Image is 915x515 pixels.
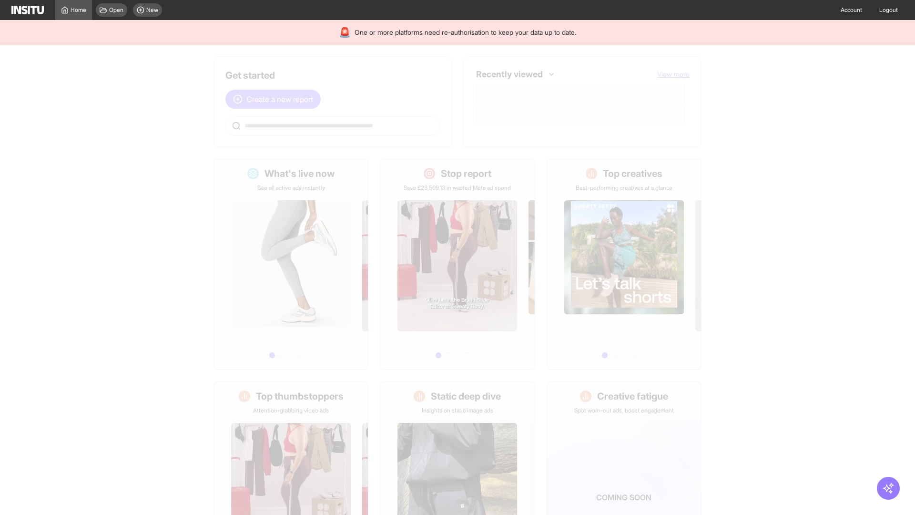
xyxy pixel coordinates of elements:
span: Home [71,6,86,14]
span: One or more platforms need re-authorisation to keep your data up to date. [355,28,576,37]
span: Open [109,6,123,14]
span: New [146,6,158,14]
div: 🚨 [339,26,351,39]
img: Logo [11,6,44,14]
